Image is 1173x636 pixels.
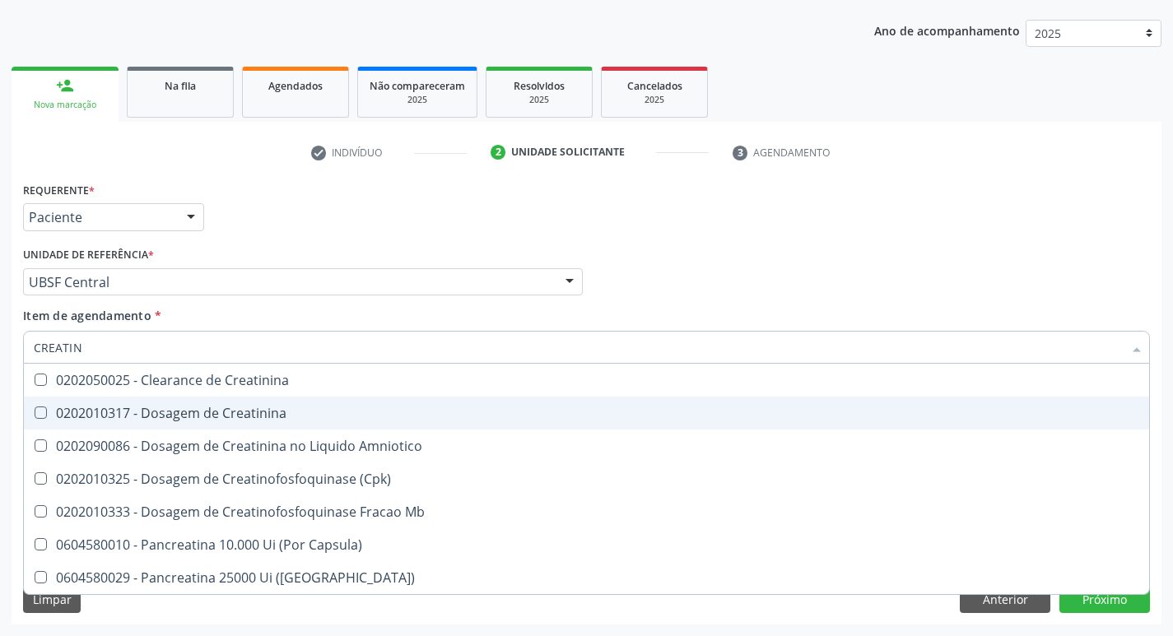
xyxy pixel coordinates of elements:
[23,308,151,323] span: Item de agendamento
[34,571,1139,584] div: 0604580029 - Pancreatina 25000 Ui ([GEOGRAPHIC_DATA])
[34,538,1139,551] div: 0604580010 - Pancreatina 10.000 Ui (Por Capsula)
[34,505,1139,518] div: 0202010333 - Dosagem de Creatinofosfoquinase Fracao Mb
[23,99,107,111] div: Nova marcação
[34,472,1139,485] div: 0202010325 - Dosagem de Creatinofosfoquinase (Cpk)
[23,243,154,268] label: Unidade de referência
[34,439,1139,453] div: 0202090086 - Dosagem de Creatinina no Liquido Amniotico
[23,178,95,203] label: Requerente
[370,94,465,106] div: 2025
[370,79,465,93] span: Não compareceram
[34,374,1139,387] div: 0202050025 - Clearance de Creatinina
[34,331,1123,364] input: Buscar por procedimentos
[960,585,1050,613] button: Anterior
[627,79,682,93] span: Cancelados
[29,274,549,290] span: UBSF Central
[34,406,1139,420] div: 0202010317 - Dosagem de Creatinina
[514,79,565,93] span: Resolvidos
[165,79,196,93] span: Na fila
[1059,585,1150,613] button: Próximo
[491,145,505,160] div: 2
[511,145,625,160] div: Unidade solicitante
[874,20,1020,40] p: Ano de acompanhamento
[268,79,323,93] span: Agendados
[56,77,74,95] div: person_add
[29,209,170,225] span: Paciente
[498,94,580,106] div: 2025
[613,94,696,106] div: 2025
